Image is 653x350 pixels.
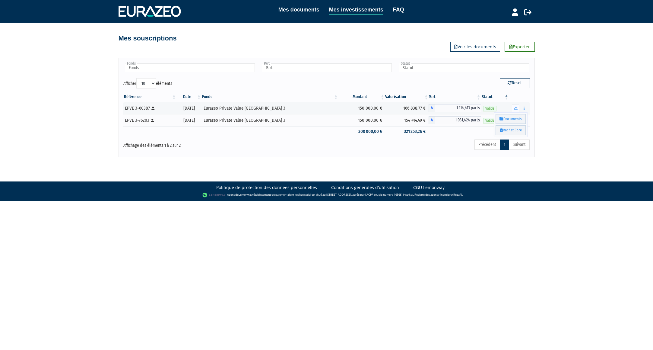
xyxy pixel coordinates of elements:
[123,139,287,149] div: Affichage des éléments 1 à 2 sur 2
[393,5,404,14] a: FAQ
[500,78,530,88] button: Reset
[125,105,175,111] div: EPVE 3-60387
[483,106,496,111] span: Valide
[450,42,500,52] a: Voir les documents
[429,104,435,112] span: A
[331,185,399,191] a: Conditions générales d'utilisation
[509,140,530,150] a: Suivant
[429,92,481,102] th: Part: activer pour trier la colonne par ordre croissant
[201,92,338,102] th: Fonds: activer pour trier la colonne par ordre croissant
[338,126,385,137] td: 300 000,00 €
[474,140,500,150] a: Précédent
[500,140,509,150] a: 1
[119,35,177,42] h4: Mes souscriptions
[338,102,385,114] td: 150 000,00 €
[239,193,252,197] a: Lemonway
[429,116,435,124] span: A
[123,78,172,88] label: Afficher éléments
[505,42,535,52] a: Exporter
[204,117,336,124] div: Eurazeo Private Value [GEOGRAPHIC_DATA] 3
[385,92,429,102] th: Valorisation: activer pour trier la colonne par ordre croissant
[429,116,481,124] div: A - Eurazeo Private Value Europe 3
[136,78,156,88] select: Afficheréléments
[216,185,317,191] a: Politique de protection des données personnelles
[338,92,385,102] th: Montant: activer pour trier la colonne par ordre croissant
[278,5,319,14] a: Mes documents
[338,114,385,126] td: 150 000,00 €
[329,5,383,15] a: Mes investissements
[119,6,181,17] img: 1732889491-logotype_eurazeo_blanc_rvb.png
[176,92,201,102] th: Date: activer pour trier la colonne par ordre croissant
[413,185,445,191] a: CGU Lemonway
[385,126,429,137] td: 321 253,26 €
[435,104,481,112] span: 1 114,413 parts
[151,119,154,122] i: [Français] Personne physique
[496,114,526,124] a: Documents
[179,117,199,124] div: [DATE]
[429,104,481,112] div: A - Eurazeo Private Value Europe 3
[414,193,462,197] a: Registre des agents financiers (Regafi)
[125,117,175,124] div: EPVE 3-76203
[6,192,647,198] div: - Agent de (établissement de paiement dont le siège social est situé au [STREET_ADDRESS], agréé p...
[385,102,429,114] td: 166 838,77 €
[151,107,155,110] i: [Français] Personne physique
[385,114,429,126] td: 154 414,49 €
[496,125,526,135] a: Rachat libre
[481,92,509,102] th: Statut : activer pour trier la colonne par ordre d&eacute;croissant
[435,116,481,124] span: 1 031,424 parts
[204,105,336,111] div: Eurazeo Private Value [GEOGRAPHIC_DATA] 3
[202,192,226,198] img: logo-lemonway.png
[179,105,199,111] div: [DATE]
[123,92,177,102] th: Référence : activer pour trier la colonne par ordre croissant
[483,118,496,124] span: Valide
